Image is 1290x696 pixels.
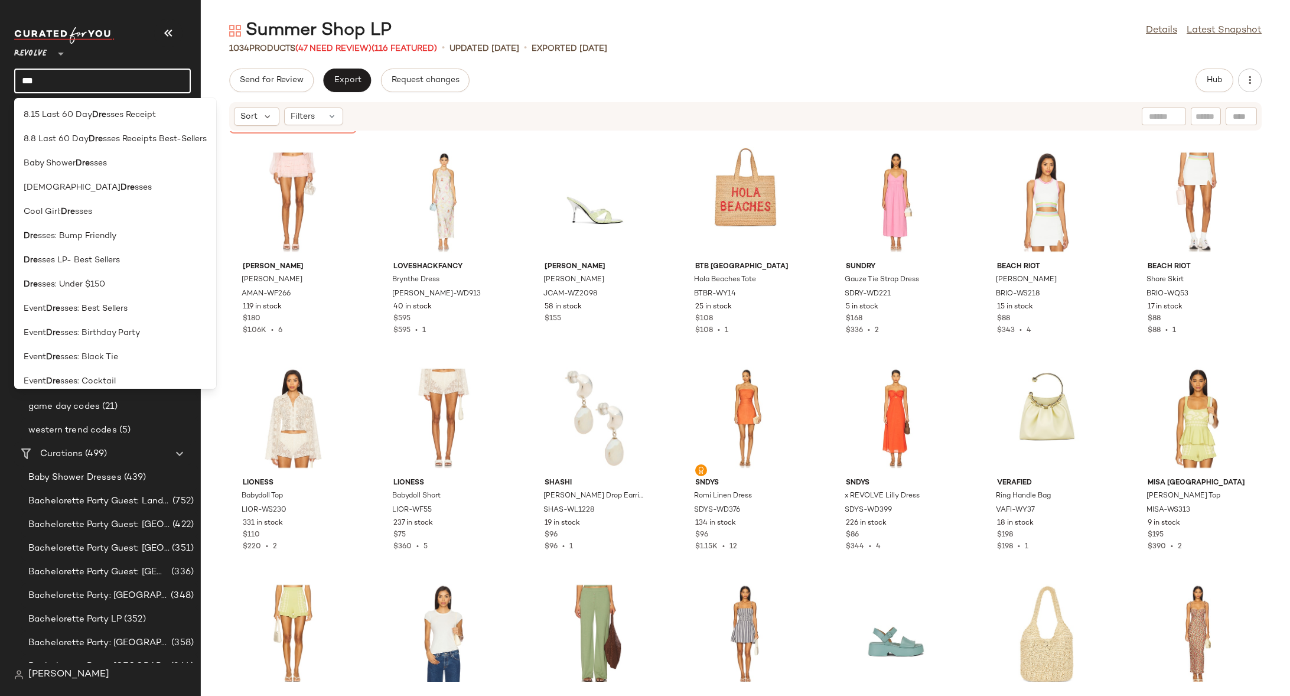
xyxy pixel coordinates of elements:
[38,278,105,291] span: sses: Under $150
[90,157,107,170] span: sses
[876,543,881,551] span: 4
[532,43,607,55] p: Exported [DATE]
[103,133,207,145] span: sses Receipts Best-Sellers
[846,530,859,541] span: $86
[393,314,411,324] span: $595
[261,543,273,551] span: •
[169,636,194,650] span: (358)
[120,181,135,194] b: Dre
[698,467,705,474] img: svg%3e
[695,262,796,272] span: BTB [GEOGRAPHIC_DATA]
[83,447,107,461] span: (499)
[543,505,595,516] span: SHAS-WL1228
[240,110,258,123] span: Sort
[28,471,122,484] span: Baby Shower Dresses
[273,543,277,551] span: 2
[713,327,725,334] span: •
[24,230,38,242] b: Dre
[392,491,441,502] span: Babydoll Short
[1146,491,1220,502] span: [PERSON_NAME] Top
[524,41,527,56] span: •
[1148,302,1182,313] span: 17 in stock
[28,668,109,682] span: [PERSON_NAME]
[243,302,282,313] span: 119 in stock
[28,542,170,555] span: Bachelorette Party Guest: [GEOGRAPHIC_DATA]
[28,589,168,603] span: Bachelorette Party: [GEOGRAPHIC_DATA]
[569,543,573,551] span: 1
[242,275,302,285] span: [PERSON_NAME]
[1148,327,1161,334] span: $88
[46,375,60,388] b: Dre
[1146,505,1190,516] span: MISA-WS313
[729,543,737,551] span: 12
[535,147,654,257] img: JCAM-WZ2098_V1.jpg
[411,327,422,334] span: •
[997,262,1097,272] span: BEACH RIOT
[28,495,170,508] span: Bachelorette Party Guest: Landing Page
[996,289,1040,300] span: BRIO-WS218
[695,314,713,324] span: $108
[122,613,146,626] span: (352)
[89,133,103,145] b: Dre
[997,327,1015,334] span: $343
[242,491,283,502] span: Babydoll Top
[278,327,282,334] span: 6
[122,471,146,484] span: (439)
[229,43,437,55] div: Products
[46,303,60,315] b: Dre
[997,518,1034,529] span: 18 in stock
[545,478,645,489] span: SHASHI
[543,289,598,300] span: JCAM-WZ2098
[243,262,343,272] span: [PERSON_NAME]
[424,543,428,551] span: 5
[24,109,92,121] span: 8.15 Last 60 Day
[846,478,946,489] span: SNDYS
[545,314,561,324] span: $155
[846,327,863,334] span: $336
[24,206,61,218] span: Cool Girl:
[243,530,260,541] span: $110
[545,262,645,272] span: [PERSON_NAME]
[1172,327,1176,334] span: 1
[38,254,120,266] span: sses LP- Best Sellers
[718,543,729,551] span: •
[60,375,116,388] span: sses: Cocktail
[996,505,1035,516] span: VAFI-WY37
[170,495,194,508] span: (752)
[24,351,46,363] span: Event
[694,289,736,300] span: BTBR-WY14
[725,327,728,334] span: 1
[393,530,406,541] span: $75
[393,518,433,529] span: 237 in stock
[996,491,1051,502] span: Ring Handle Bag
[545,530,558,541] span: $96
[988,363,1107,473] img: VAFI-WY37_V1.jpg
[24,327,46,339] span: Event
[694,491,752,502] span: Romi Linen Dress
[384,363,503,473] img: LIOR-WF55_V1.jpg
[846,543,864,551] span: $344
[92,109,106,121] b: Dre
[391,76,460,85] span: Request changes
[996,275,1057,285] span: [PERSON_NAME]
[694,505,740,516] span: SDYS-WD376
[24,157,76,170] span: Baby Shower
[1161,327,1172,334] span: •
[694,275,756,285] span: Hola Beaches Tote
[135,181,152,194] span: sses
[242,505,286,516] span: LIOR-WS230
[372,44,437,53] span: (116 Featured)
[28,424,117,437] span: western trend codes
[233,363,353,473] img: LIOR-WS230_V1.jpg
[229,25,241,37] img: svg%3e
[1166,543,1178,551] span: •
[24,133,89,145] span: 8.8 Last 60 Day
[28,613,122,626] span: Bachelorette Party LP
[1138,580,1258,690] img: MNTS-WD26_V1.jpg
[864,543,876,551] span: •
[295,44,372,53] span: (47 Need Review)
[24,278,38,291] b: Dre
[846,518,887,529] span: 226 in stock
[168,589,194,603] span: (348)
[845,505,892,516] span: SDYS-WD399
